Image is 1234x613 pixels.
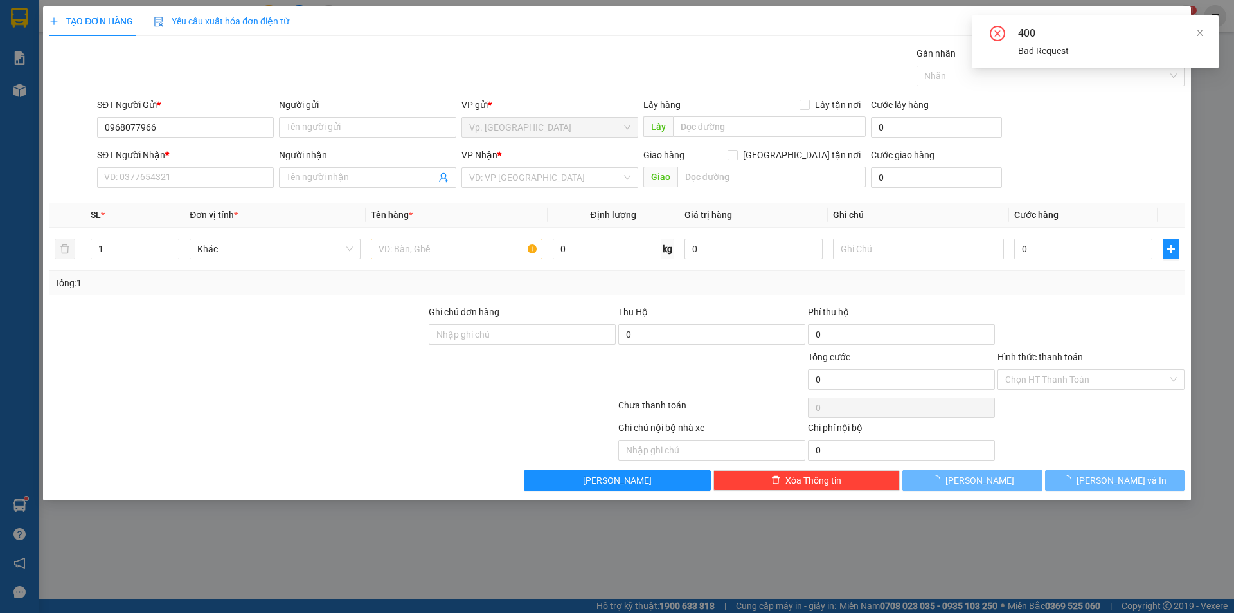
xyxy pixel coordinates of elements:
span: Cước hàng [1014,210,1059,220]
div: Ghi chú nội bộ nhà xe [618,421,805,440]
div: 400 [1018,26,1203,41]
span: Xóa Thông tin [785,473,841,488]
span: close [1195,28,1204,37]
span: Vp. Phan Rang [469,118,630,137]
span: delete [771,475,780,486]
button: [PERSON_NAME] [524,470,711,491]
button: plus [1163,239,1179,259]
input: Ghi chú đơn hàng [429,324,616,345]
span: Lấy tận nơi [810,98,866,112]
div: SĐT Người Gửi [97,98,274,112]
label: Cước lấy hàng [871,100,929,110]
div: SĐT Người Nhận [97,148,274,162]
button: Close [1155,6,1191,42]
span: close-circle [990,26,1005,44]
span: Đơn vị tính [190,210,238,220]
span: Định lượng [591,210,636,220]
input: 0 [684,239,823,259]
input: VD: Bàn, Ghế [371,239,542,259]
input: Dọc đường [677,167,866,187]
label: Ghi chú đơn hàng [429,307,499,317]
span: Giao hàng [643,150,684,160]
span: Giao [643,167,677,187]
input: Ghi Chú [833,239,1004,259]
span: [PERSON_NAME] [583,473,652,488]
span: VP Nhận [461,150,497,160]
span: [PERSON_NAME] và In [1077,473,1167,488]
span: TẠO ĐƠN HÀNG [49,16,133,26]
span: Lấy hàng [643,100,681,110]
span: Thu Hộ [618,307,648,317]
input: Nhập ghi chú [618,440,805,461]
span: SL [91,210,101,220]
div: Chưa thanh toán [617,398,807,421]
span: Khác [197,239,353,259]
div: Chi phí nội bộ [808,421,995,440]
span: user-add [438,172,449,183]
input: Dọc đường [673,116,866,137]
span: plus [49,17,58,26]
button: [PERSON_NAME] [902,470,1042,491]
th: Ghi chú [828,203,1009,228]
button: [PERSON_NAME] và In [1045,470,1185,491]
div: Bad Request [1018,44,1203,58]
span: Giá trị hàng [684,210,732,220]
span: Tổng cước [808,352,850,362]
button: delete [55,239,75,259]
span: plus [1163,244,1179,254]
button: deleteXóa Thông tin [713,470,900,491]
span: kg [661,239,674,259]
div: Phí thu hộ [808,305,995,324]
span: Tên hàng [371,210,413,220]
div: Tổng: 1 [55,276,476,290]
div: Người gửi [279,98,456,112]
span: [GEOGRAPHIC_DATA] tận nơi [738,148,866,162]
label: Hình thức thanh toán [997,352,1083,362]
img: icon [154,17,164,27]
label: Cước giao hàng [871,150,934,160]
span: Yêu cầu xuất hóa đơn điện tử [154,16,289,26]
span: loading [931,475,945,484]
span: [PERSON_NAME] [945,473,1014,488]
label: Gán nhãn [917,48,956,59]
span: Lấy [643,116,673,137]
div: Người nhận [279,148,456,162]
input: Cước giao hàng [871,167,1002,188]
span: loading [1062,475,1077,484]
div: VP gửi [461,98,638,112]
input: Cước lấy hàng [871,117,1002,138]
